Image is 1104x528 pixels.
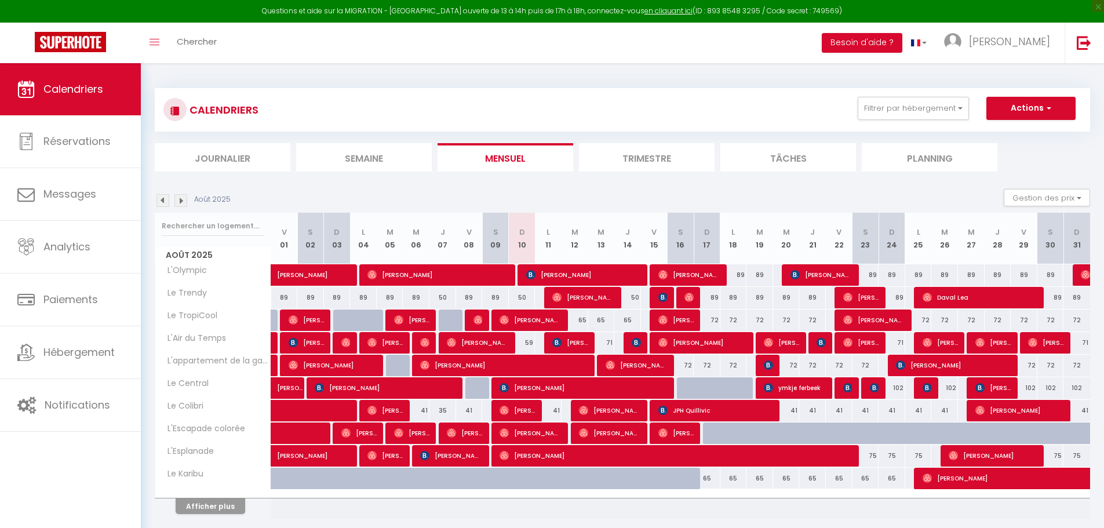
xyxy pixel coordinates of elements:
[879,213,905,264] th: 24
[367,264,509,286] span: [PERSON_NAME]
[799,213,826,264] th: 21
[177,35,217,48] span: Chercher
[1063,400,1090,421] div: 41
[509,213,535,264] th: 10
[168,23,225,63] a: Chercher
[155,143,290,172] li: Journalier
[606,354,668,376] span: [PERSON_NAME]
[387,227,393,238] abbr: M
[870,377,879,399] span: [PERSON_NAME]
[1011,377,1037,399] div: 102
[289,309,324,331] span: [PERSON_NAME]
[852,264,879,286] div: 89
[289,354,377,376] span: [PERSON_NAME]
[157,355,273,367] span: L'appartement de la gare
[852,400,879,421] div: 41
[799,309,826,331] div: 72
[773,213,800,264] th: 20
[552,332,588,354] span: [PERSON_NAME]
[1037,309,1064,331] div: 72
[176,498,245,514] button: Afficher plus
[720,468,747,489] div: 65
[43,292,98,307] span: Paiements
[1037,213,1064,264] th: 30
[297,287,324,308] div: 89
[641,213,668,264] th: 15
[1055,479,1104,528] iframe: LiveChat chat widget
[403,287,429,308] div: 89
[694,309,720,331] div: 72
[271,287,298,308] div: 89
[45,398,110,412] span: Notifications
[157,445,217,458] span: L'Esplanade
[420,354,589,376] span: [PERSON_NAME]
[1077,35,1091,50] img: logout
[157,309,220,322] span: Le TropiCool
[985,264,1011,286] div: 89
[975,399,1064,421] span: [PERSON_NAME]
[500,399,535,421] span: [PERSON_NAME]
[720,287,747,308] div: 89
[658,422,694,444] span: [PERSON_NAME]
[1063,213,1090,264] th: 31
[350,213,377,264] th: 04
[324,213,351,264] th: 03
[935,23,1065,63] a: ... [PERSON_NAME]
[879,445,905,467] div: 75
[799,400,826,421] div: 41
[1021,227,1026,238] abbr: V
[571,227,578,238] abbr: M
[852,445,879,467] div: 75
[773,355,800,376] div: 72
[157,287,210,300] span: Le Trendy
[277,258,357,280] span: [PERSON_NAME]
[858,97,969,120] button: Filtrer par hébergement
[588,309,615,331] div: 65
[773,309,800,331] div: 72
[678,227,683,238] abbr: S
[746,213,773,264] th: 19
[579,399,641,421] span: [PERSON_NAME]
[644,6,693,16] a: en cliquant ici
[509,287,535,308] div: 50
[157,423,248,435] span: L'Escapade colorée
[958,264,985,286] div: 89
[500,445,855,467] span: [PERSON_NAME]
[447,332,509,354] span: [PERSON_NAME]
[282,227,287,238] abbr: V
[334,227,340,238] abbr: D
[500,377,668,399] span: [PERSON_NAME]
[562,309,588,331] div: 65
[1048,227,1053,238] abbr: S
[658,399,774,421] span: JPH Quillivic
[720,264,747,286] div: 89
[773,400,800,421] div: 41
[949,445,1037,467] span: [PERSON_NAME]
[975,377,1011,399] span: [PERSON_NAME]
[43,82,103,96] span: Calendriers
[43,187,96,201] span: Messages
[810,227,815,238] abbr: J
[597,227,604,238] abbr: M
[764,377,826,399] span: ymkje ferbeek
[863,227,868,238] abbr: S
[694,468,720,489] div: 65
[658,264,720,286] span: [PERSON_NAME]
[879,400,905,421] div: 41
[862,143,997,172] li: Planning
[614,287,641,308] div: 50
[157,264,210,277] span: L'Olympic
[157,377,212,390] span: Le Central
[377,213,403,264] th: 05
[923,377,931,399] span: [PERSON_NAME]
[931,400,958,421] div: 41
[923,332,958,354] span: [PERSON_NAME]
[843,332,879,354] span: [PERSON_NAME]
[905,264,932,286] div: 89
[879,264,905,286] div: 89
[588,332,615,354] div: 71
[35,32,106,52] img: Super Booking
[632,332,640,354] span: [PERSON_NAME]
[995,227,1000,238] abbr: J
[296,143,432,172] li: Semaine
